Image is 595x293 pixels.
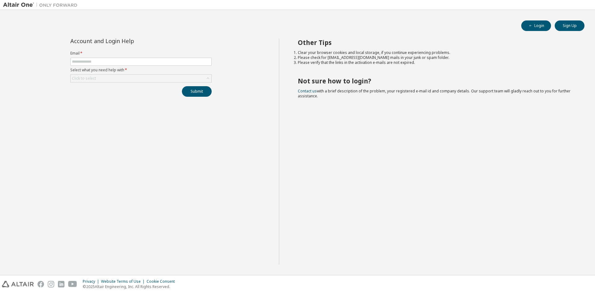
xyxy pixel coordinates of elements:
h2: Other Tips [298,38,574,47]
a: Contact us [298,88,317,94]
li: Please verify that the links in the activation e-mails are not expired. [298,60,574,65]
h2: Not sure how to login? [298,77,574,85]
div: Click to select [72,76,96,81]
button: Login [521,20,551,31]
img: Altair One [3,2,81,8]
div: Click to select [71,75,211,82]
img: altair_logo.svg [2,281,34,287]
div: Privacy [83,279,101,284]
p: © 2025 Altair Engineering, Inc. All Rights Reserved. [83,284,178,289]
img: facebook.svg [37,281,44,287]
li: Please check for [EMAIL_ADDRESS][DOMAIN_NAME] mails in your junk or spam folder. [298,55,574,60]
img: instagram.svg [48,281,54,287]
span: with a brief description of the problem, your registered e-mail id and company details. Our suppo... [298,88,571,99]
div: Cookie Consent [147,279,178,284]
div: Website Terms of Use [101,279,147,284]
li: Clear your browser cookies and local storage, if you continue experiencing problems. [298,50,574,55]
div: Account and Login Help [70,38,183,43]
button: Sign Up [555,20,584,31]
img: youtube.svg [68,281,77,287]
button: Submit [182,86,212,97]
label: Email [70,51,212,56]
img: linkedin.svg [58,281,64,287]
label: Select what you need help with [70,68,212,73]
